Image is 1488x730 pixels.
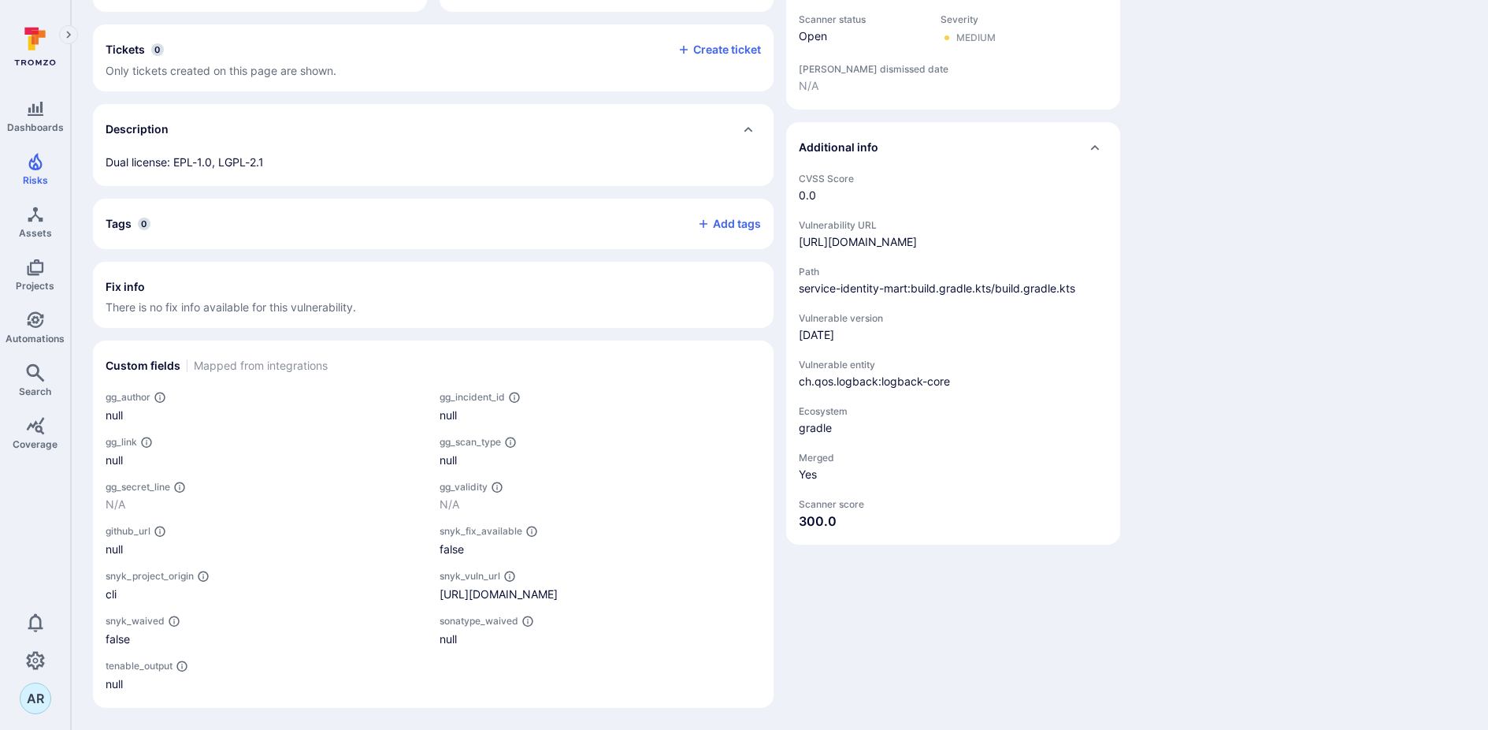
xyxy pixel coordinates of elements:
div: null [440,631,761,647]
p: N/A [440,497,761,512]
span: [DATE] [799,327,1108,343]
div: Aaron Roy [20,683,51,714]
span: 300.0 [799,513,1108,529]
div: null [106,676,427,692]
span: Coverage [13,438,58,450]
p: Dual license: EPL-1.0, LGPL-2.1 [106,155,761,170]
div: [URL][DOMAIN_NAME] [440,586,761,602]
p: N/A [106,497,427,512]
h2: Additional info [799,140,878,155]
span: Risks [23,174,48,186]
span: gg_secret_line [106,481,170,493]
span: ch.qos.logback:logback-core [799,374,1108,389]
span: Automations [6,333,65,345]
span: 0.0 [799,188,1108,203]
span: There is no fix info available for this vulnerability. [106,300,761,315]
span: service-identity-mart:build.gradle.kts/build.gradle.kts [799,281,1108,296]
span: gg_link [106,436,137,448]
section: custom fields card [93,341,774,708]
div: null [106,541,427,557]
button: Add tags [685,211,761,237]
a: [URL][DOMAIN_NAME] [799,234,917,250]
span: sonatype_waived [440,615,518,627]
h2: Fix info [106,279,145,295]
span: snyk_waived [106,615,165,627]
span: snyk_vuln_url [440,570,500,582]
span: Scanner score [799,498,1108,510]
div: null [440,407,761,423]
span: Ecosystem [799,405,1108,417]
span: Vulnerability URL [799,219,1108,231]
span: [PERSON_NAME] dismissed date [799,63,1108,75]
div: Collapse tags [93,199,774,249]
span: github_url [106,525,150,537]
span: 0 [151,43,164,56]
div: Collapse [93,24,774,91]
span: N/A [799,78,1108,94]
section: tickets card [93,24,774,91]
span: gg_author [106,391,150,403]
span: Yes [799,467,1108,482]
span: snyk_project_origin [106,570,194,582]
i: Expand navigation menu [63,28,74,42]
div: Collapse description [93,104,774,155]
div: Medium [956,32,996,44]
div: null [106,407,427,423]
div: false [106,631,427,647]
h2: Description [106,121,169,137]
span: Vulnerable version [799,312,1108,324]
button: AR [20,683,51,714]
span: Only tickets created on this page are shown. [106,64,336,77]
div: false [440,541,761,557]
div: null [440,452,761,468]
span: Dashboards [7,121,64,133]
h2: Tags [106,216,132,232]
h2: Custom fields [106,358,180,374]
section: fix info card [93,262,774,328]
span: Path [799,266,1108,277]
span: Open [799,28,925,44]
span: gradle [799,420,1108,436]
div: null [106,452,427,468]
span: Severity [941,13,996,25]
button: Expand navigation menu [59,25,78,44]
span: CVSS Score [799,173,1108,184]
span: Mapped from integrations [194,358,328,374]
span: 0 [138,218,150,230]
span: Scanner status [799,13,925,25]
section: additional info card [786,122,1120,545]
span: Vulnerable entity [799,359,1108,371]
span: Merged [799,452,1108,464]
span: Assets [19,227,52,239]
span: tenable_output [106,660,173,672]
span: gg_validity [440,481,488,493]
h2: Tickets [106,42,145,58]
div: cli [106,586,427,602]
span: Projects [16,280,54,292]
span: Search [19,385,51,397]
span: gg_incident_id [440,391,505,403]
span: gg_scan_type [440,436,501,448]
div: Collapse [786,122,1120,173]
button: Create ticket [677,43,761,57]
span: snyk_fix_available [440,525,522,537]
